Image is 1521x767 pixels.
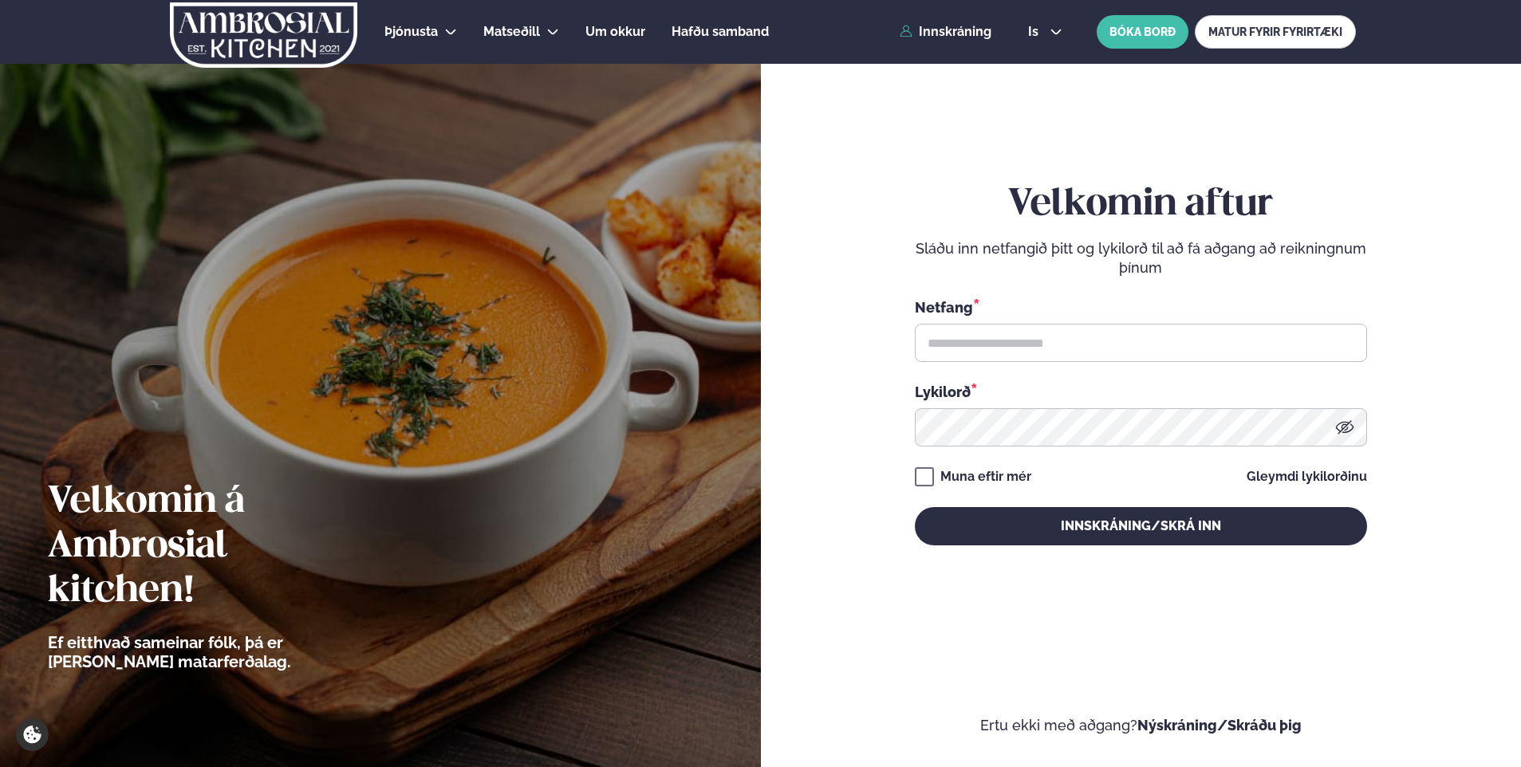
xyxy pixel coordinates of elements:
[809,716,1474,735] p: Ertu ekki með aðgang?
[1195,15,1356,49] a: MATUR FYRIR FYRIRTÆKI
[1247,470,1367,483] a: Gleymdi lykilorðinu
[585,22,645,41] a: Um okkur
[672,22,769,41] a: Hafðu samband
[915,297,1367,317] div: Netfang
[16,718,49,751] a: Cookie settings
[915,507,1367,545] button: Innskráning/Skrá inn
[585,24,645,39] span: Um okkur
[384,22,438,41] a: Þjónusta
[48,480,379,614] h2: Velkomin á Ambrosial kitchen!
[900,25,991,39] a: Innskráning
[1015,26,1075,38] button: is
[48,633,379,671] p: Ef eitthvað sameinar fólk, þá er [PERSON_NAME] matarferðalag.
[915,239,1367,277] p: Sláðu inn netfangið þitt og lykilorð til að fá aðgang að reikningnum þínum
[483,22,540,41] a: Matseðill
[1137,717,1302,734] a: Nýskráning/Skráðu þig
[1097,15,1188,49] button: BÓKA BORÐ
[915,183,1367,227] h2: Velkomin aftur
[483,24,540,39] span: Matseðill
[915,381,1367,402] div: Lykilorð
[1028,26,1043,38] span: is
[168,2,359,68] img: logo
[672,24,769,39] span: Hafðu samband
[384,24,438,39] span: Þjónusta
